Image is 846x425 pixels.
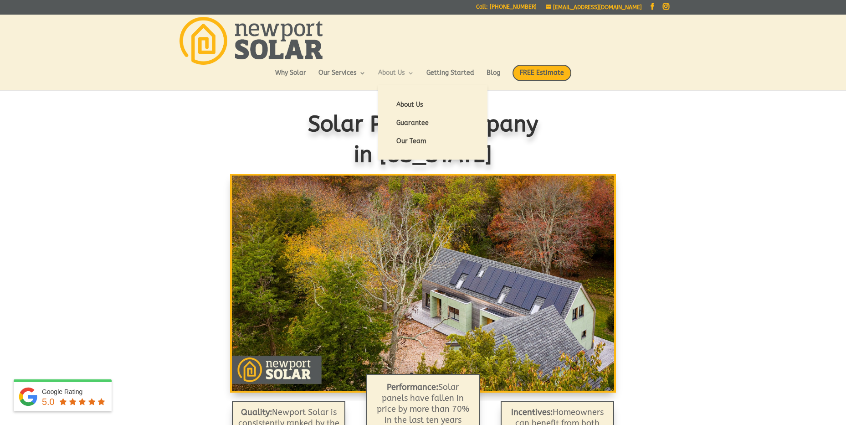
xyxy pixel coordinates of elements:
a: Our Team [387,132,478,150]
a: Blog [487,70,500,85]
span: Solar Power Company in [US_STATE] [308,112,538,168]
a: Getting Started [426,70,474,85]
img: Newport Solar | Solar Energy Optimized. [179,17,323,65]
a: About Us [387,96,478,114]
strong: Incentives: [511,407,553,417]
a: 3 [426,373,429,376]
a: About Us [378,70,414,85]
a: Why Solar [275,70,306,85]
a: [EMAIL_ADDRESS][DOMAIN_NAME] [546,4,642,10]
b: Performance: [387,382,438,392]
a: Our Services [318,70,366,85]
a: Guarantee [387,114,478,132]
div: Google Rating [42,387,107,396]
strong: Quality: [241,407,272,417]
img: Solar Modules: Roof Mounted [232,176,615,391]
a: FREE Estimate [513,65,571,90]
a: 4 [433,373,436,376]
a: 2 [418,373,421,376]
span: FREE Estimate [513,65,571,81]
a: Call: [PHONE_NUMBER] [476,4,537,14]
a: 1 [410,373,413,376]
span: 5.0 [42,397,55,407]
